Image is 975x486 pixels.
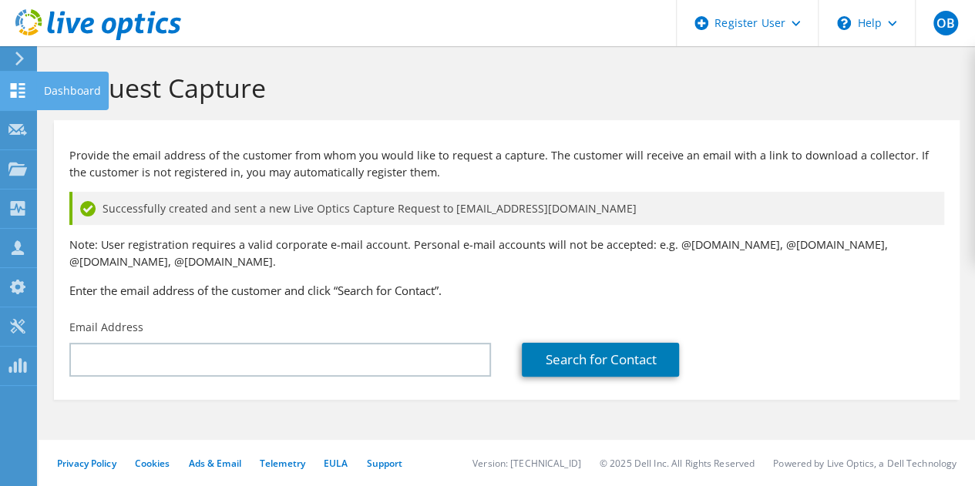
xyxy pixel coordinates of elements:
[57,457,116,470] a: Privacy Policy
[69,147,944,181] p: Provide the email address of the customer from whom you would like to request a capture. The cust...
[324,457,348,470] a: EULA
[837,16,851,30] svg: \n
[773,457,957,470] li: Powered by Live Optics, a Dell Technology
[62,72,944,104] h1: Request Capture
[69,320,143,335] label: Email Address
[36,72,109,110] div: Dashboard
[366,457,402,470] a: Support
[135,457,170,470] a: Cookies
[260,457,305,470] a: Telemetry
[600,457,755,470] li: © 2025 Dell Inc. All Rights Reserved
[472,457,581,470] li: Version: [TECHNICAL_ID]
[69,282,944,299] h3: Enter the email address of the customer and click “Search for Contact”.
[522,343,679,377] a: Search for Contact
[933,11,958,35] span: OB
[103,200,637,217] span: Successfully created and sent a new Live Optics Capture Request to [EMAIL_ADDRESS][DOMAIN_NAME]
[189,457,241,470] a: Ads & Email
[69,236,944,270] p: Note: User registration requires a valid corporate e-mail account. Personal e-mail accounts will ...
